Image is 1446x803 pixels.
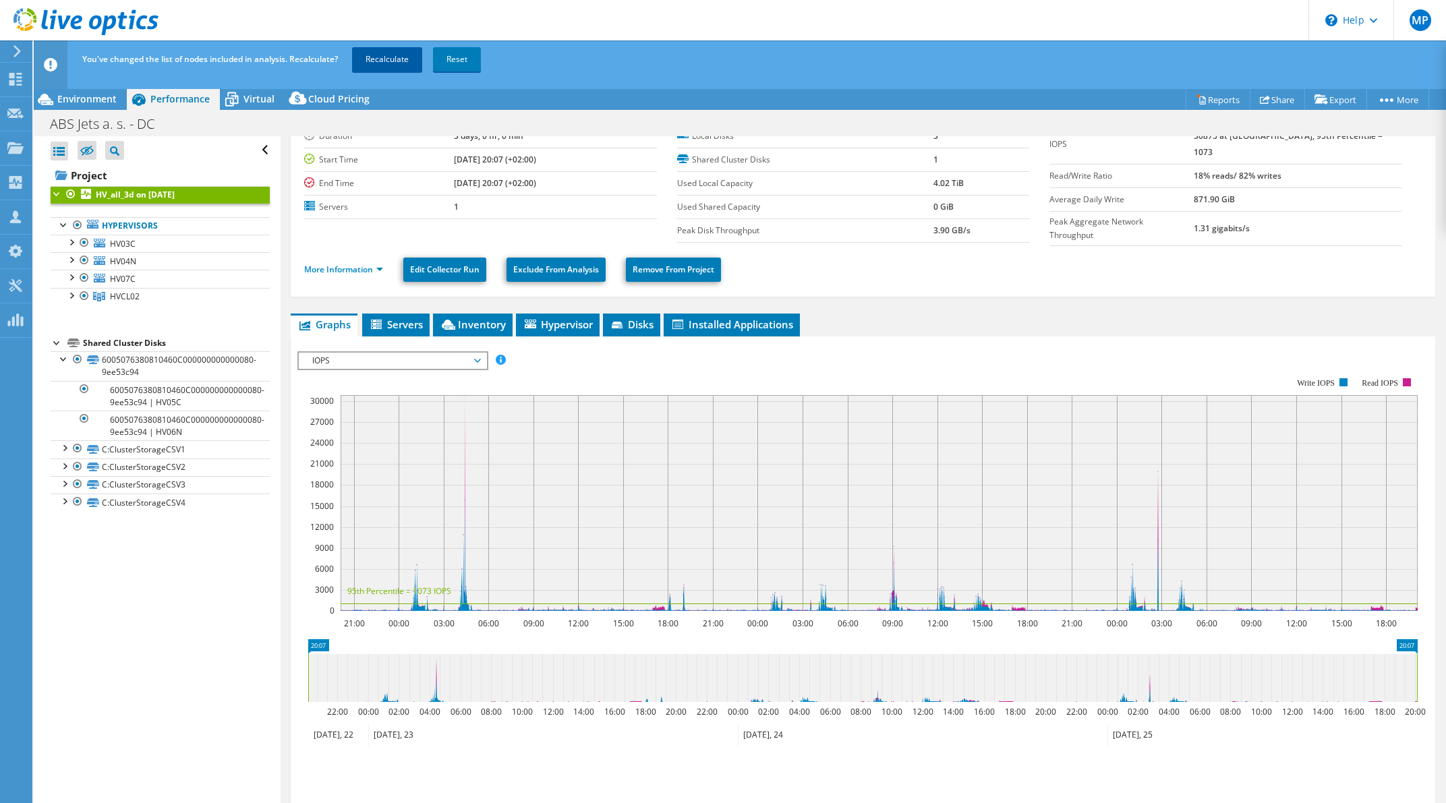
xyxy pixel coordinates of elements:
text: 18:00 [1376,618,1397,629]
text: 04:00 [789,706,810,717]
text: 15:00 [972,618,993,629]
a: Export [1304,89,1367,110]
a: Hypervisors [51,217,270,235]
label: End Time [304,177,454,190]
b: [DATE] 20:07 (+02:00) [454,154,536,165]
text: 0 [330,605,335,616]
text: 06:00 [820,706,841,717]
span: Installed Applications [670,318,793,331]
text: 03:00 [792,618,813,629]
text: Read IOPS [1362,378,1399,388]
text: 12:00 [1286,618,1307,629]
text: 22:00 [697,706,718,717]
span: HV07C [110,273,136,285]
span: HV03C [110,238,136,249]
a: Share [1250,89,1305,110]
label: Peak Aggregate Network Throughput [1049,215,1194,242]
a: Remove From Project [626,258,721,282]
span: Disks [610,318,654,331]
text: 15:00 [1331,618,1352,629]
label: Servers [304,200,454,214]
span: Inventory [440,318,506,331]
b: HV_all_3d on [DATE] [96,189,175,200]
a: HV04N [51,252,270,270]
text: 03:00 [434,618,455,629]
text: 06:00 [478,618,499,629]
a: More Information [304,264,383,275]
span: You've changed the list of nodes included in analysis. Recalculate? [82,53,338,65]
a: Exclude From Analysis [507,258,606,282]
a: 6005076380810460C000000000000080-9ee53c94 | HV06N [51,411,270,440]
text: 06:00 [1190,706,1211,717]
text: 12:00 [1282,706,1303,717]
span: IOPS [306,353,479,369]
text: 21:00 [1062,618,1082,629]
text: 00:00 [1107,618,1128,629]
text: 20:00 [1035,706,1056,717]
text: 04:00 [1159,706,1180,717]
text: 18:00 [1375,706,1395,717]
a: C:ClusterStorageCSV2 [51,458,270,476]
text: 27000 [310,416,334,427]
b: [DATE] 20:07 (+02:00) [454,177,536,189]
text: 18:00 [1005,706,1026,717]
text: 21:00 [344,618,365,629]
b: 1.31 gigabits/s [1194,222,1250,234]
text: 14:00 [943,706,964,717]
text: 09:00 [882,618,903,629]
a: C:ClusterStorageCSV4 [51,494,270,511]
a: HV_all_3d on [DATE] [51,186,270,204]
text: 12:00 [543,706,564,717]
b: 4.02 TiB [933,177,964,189]
h1: ABS Jets a. s. - DC [44,117,175,131]
text: 03:00 [1151,618,1172,629]
a: More [1366,89,1429,110]
label: Duration [304,129,454,143]
a: Edit Collector Run [403,258,486,282]
text: 16:00 [974,706,995,717]
text: 16:00 [1343,706,1364,717]
span: Environment [57,92,117,105]
b: 1 [454,201,459,212]
text: 12:00 [568,618,589,629]
text: 16:00 [604,706,625,717]
text: 08:00 [481,706,502,717]
span: Cloud Pricing [308,92,370,105]
text: 18:00 [658,618,678,629]
text: 12000 [310,521,334,533]
span: Performance [150,92,210,105]
a: Reset [433,47,481,71]
label: Local Disks [677,129,934,143]
text: 18:00 [635,706,656,717]
span: HVCL02 [110,291,140,302]
b: 0 GiB [933,201,954,212]
text: 18000 [310,479,334,490]
div: Shared Cluster Disks [83,335,270,351]
text: 00:00 [1097,706,1118,717]
text: 02:00 [1128,706,1149,717]
text: 15:00 [613,618,634,629]
text: 02:00 [388,706,409,717]
span: Hypervisor [523,318,593,331]
span: MP [1410,9,1431,31]
text: 10:00 [881,706,902,717]
b: 30875 at [GEOGRAPHIC_DATA], 95th Percentile = 1073 [1194,130,1383,158]
text: 00:00 [388,618,409,629]
a: C:ClusterStorageCSV3 [51,476,270,494]
a: Reports [1186,89,1250,110]
label: Peak Disk Throughput [677,224,934,237]
text: 02:00 [758,706,779,717]
text: 18:00 [1017,618,1038,629]
span: Virtual [243,92,274,105]
b: 871.90 GiB [1194,194,1235,205]
span: Servers [369,318,423,331]
a: Recalculate [352,47,422,71]
text: 06:00 [451,706,471,717]
b: 18% reads/ 82% writes [1194,170,1281,181]
text: 00:00 [728,706,749,717]
text: 06:00 [1196,618,1217,629]
text: 00:00 [358,706,379,717]
text: 15000 [310,500,334,512]
text: 10:00 [512,706,533,717]
text: 12:00 [927,618,948,629]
